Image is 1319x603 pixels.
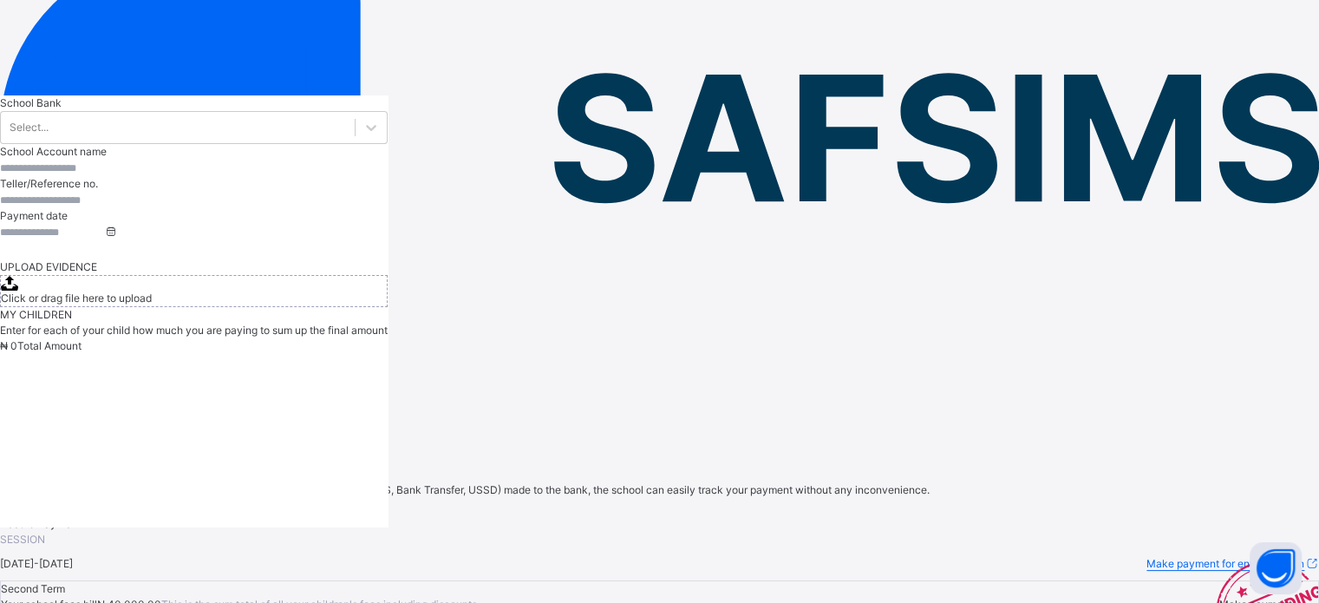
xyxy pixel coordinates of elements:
[17,339,82,352] span: Total Amount
[10,120,49,135] div: Select...
[1250,542,1302,594] button: Open asap
[1,292,152,305] span: Click or drag file here to upload
[1,582,65,595] span: Second Term
[1146,557,1304,570] span: Make payment for entire session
